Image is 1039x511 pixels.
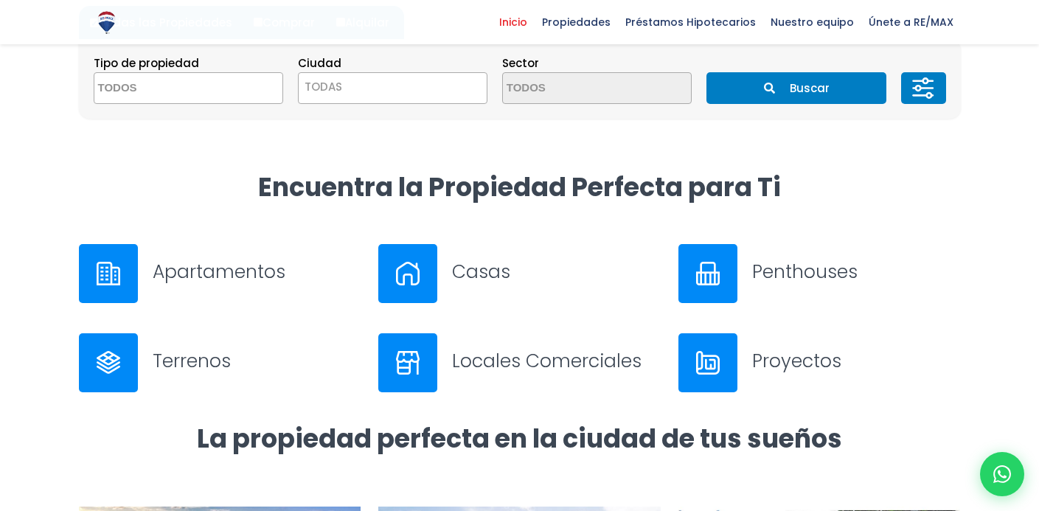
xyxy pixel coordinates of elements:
span: Nuestro equipo [763,11,861,33]
span: Tipo de propiedad [94,55,199,71]
a: Casas [378,244,661,303]
span: TODAS [305,79,342,94]
span: Préstamos Hipotecarios [618,11,763,33]
a: Penthouses [678,244,961,303]
a: Locales Comerciales [378,333,661,392]
textarea: Search [94,73,237,105]
span: Ciudad [298,55,341,71]
h3: Casas [452,259,661,285]
a: Proyectos [678,333,961,392]
textarea: Search [503,73,646,105]
h3: Apartamentos [153,259,361,285]
span: Únete a RE/MAX [861,11,961,33]
span: TODAS [299,77,487,97]
span: Propiedades [535,11,618,33]
a: Terrenos [79,333,361,392]
h3: Penthouses [752,259,961,285]
strong: Encuentra la Propiedad Perfecta para Ti [258,169,781,205]
h3: Locales Comerciales [452,348,661,374]
span: Sector [502,55,539,71]
span: TODAS [298,72,487,104]
a: Apartamentos [79,244,361,303]
h3: Terrenos [153,348,361,374]
img: Logo de REMAX [94,10,119,35]
span: Inicio [492,11,535,33]
h3: Proyectos [752,348,961,374]
strong: La propiedad perfecta en la ciudad de tus sueños [197,420,842,456]
button: Buscar [706,72,886,104]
